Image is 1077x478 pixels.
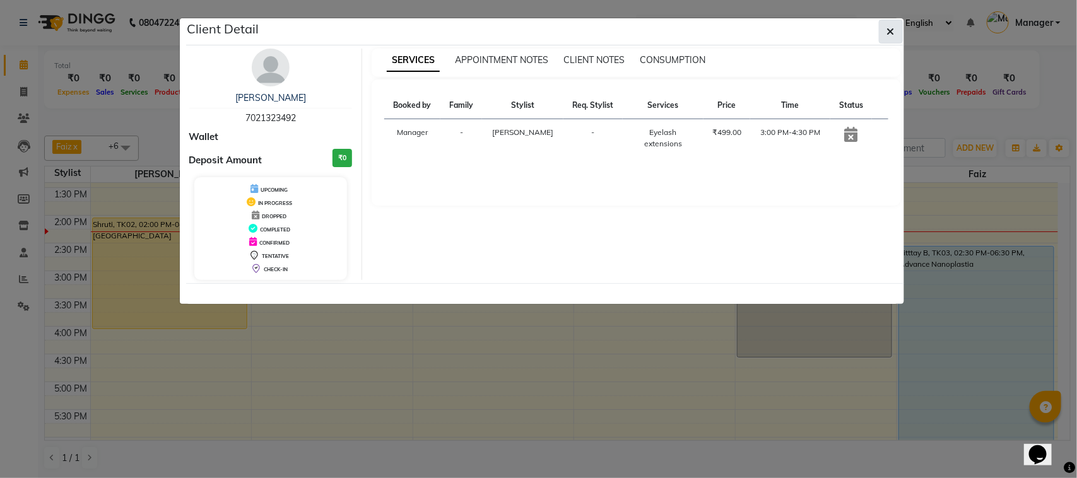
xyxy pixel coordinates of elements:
[563,54,625,66] span: CLIENT NOTES
[563,92,623,119] th: Req. Stylist
[387,49,440,72] span: SERVICES
[455,54,548,66] span: APPOINTMENT NOTES
[830,92,872,119] th: Status
[384,119,440,158] td: Manager
[258,200,292,206] span: IN PROGRESS
[711,127,743,138] div: ₹499.00
[259,240,290,246] span: CONFIRMED
[640,54,705,66] span: CONSUMPTION
[262,253,289,259] span: TENTATIVE
[262,213,286,219] span: DROPPED
[482,92,563,119] th: Stylist
[245,112,296,124] span: 7021323492
[252,49,290,86] img: avatar
[1024,428,1064,465] iframe: chat widget
[492,127,553,137] span: [PERSON_NAME]
[440,119,482,158] td: -
[563,119,623,158] td: -
[189,153,262,168] span: Deposit Amount
[750,92,830,119] th: Time
[264,266,288,272] span: CHECK-IN
[189,130,219,144] span: Wallet
[260,226,290,233] span: COMPLETED
[703,92,750,119] th: Price
[187,20,259,38] h5: Client Detail
[440,92,482,119] th: Family
[384,92,440,119] th: Booked by
[630,127,696,149] div: Eyelash extensions
[623,92,703,119] th: Services
[333,149,352,167] h3: ₹0
[750,119,830,158] td: 3:00 PM-4:30 PM
[261,187,288,193] span: UPCOMING
[235,92,306,103] a: [PERSON_NAME]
